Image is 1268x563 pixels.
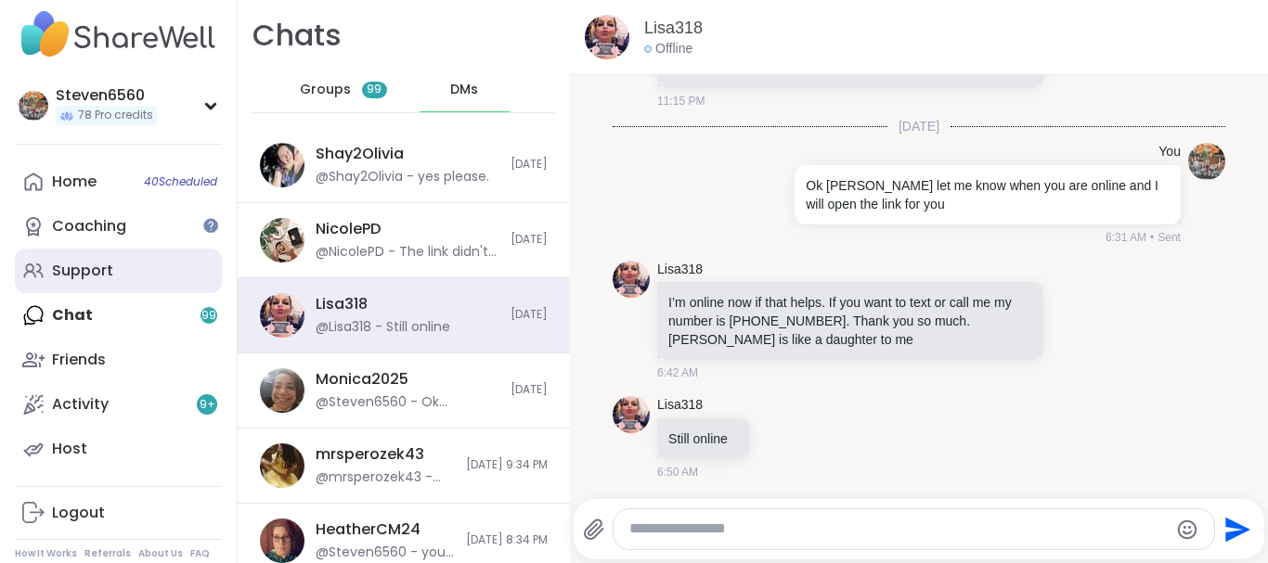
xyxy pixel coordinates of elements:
div: NicolePD [316,219,381,239]
div: @NicolePD - The link didn't let me in :( [316,243,499,262]
a: About Us [138,547,183,560]
span: [DATE] [511,157,548,173]
span: 40 Scheduled [144,174,217,189]
img: ShareWell Nav Logo [15,2,222,67]
div: Activity [52,394,109,415]
span: Groups [300,81,351,99]
img: https://sharewell-space-live.sfo3.digitaloceanspaces.com/user-generated/d3b3915b-57de-409c-870d-d... [260,518,304,563]
div: Lisa318 [316,294,368,314]
span: [DATE] 8:34 PM [466,532,548,548]
div: Host [52,439,87,459]
a: Lisa318 [657,396,703,415]
img: https://sharewell-space-live.sfo3.digitaloceanspaces.com/user-generated/dbce20f4-cca2-48d8-8c3e-9... [613,396,650,433]
a: Lisa318 [644,17,703,40]
img: https://sharewell-space-live.sfo3.digitaloceanspaces.com/user-generated/41d32855-0ec4-4264-b983-4... [260,368,304,413]
div: Support [52,261,113,281]
a: Lisa318 [657,261,703,279]
div: Coaching [52,216,126,237]
span: Sent [1158,229,1181,246]
a: Support [15,249,222,293]
span: [DATE] [511,232,548,248]
div: @Steven6560 - Ok [PERSON_NAME] let me know when you are online and I will open the link up [316,393,499,412]
div: Friends [52,350,106,370]
span: 6:31 AM [1106,229,1146,246]
span: [DATE] 9:34 PM [466,457,548,473]
div: @Shay2Olivia - yes please. [316,168,489,186]
a: Host [15,427,222,471]
img: https://sharewell-space-live.sfo3.digitaloceanspaces.com/user-generated/42cda42b-3507-48ba-b019-3... [1188,143,1225,180]
p: Still online [668,429,739,448]
img: Steven6560 [19,91,48,121]
div: @Lisa318 - Still online [316,318,450,337]
a: Activity9+ [15,382,222,427]
span: 9 + [200,397,215,413]
span: 6:42 AM [657,365,698,381]
span: 78 Pro credits [78,108,153,123]
img: https://sharewell-space-live.sfo3.digitaloceanspaces.com/user-generated/ce4ae2cb-cc59-4db7-950b-0... [260,218,304,262]
a: FAQ [190,547,210,560]
span: • [1150,229,1154,246]
span: [DATE] [887,117,951,135]
div: Shay2Olivia [316,144,404,164]
button: Send [1215,508,1257,550]
span: [DATE] [511,382,548,398]
div: mrsperozek43 [316,444,424,465]
img: https://sharewell-space-live.sfo3.digitaloceanspaces.com/user-generated/dbce20f4-cca2-48d8-8c3e-9... [613,261,650,298]
img: https://sharewell-space-live.sfo3.digitaloceanspaces.com/user-generated/dbce20f4-cca2-48d8-8c3e-9... [585,15,629,59]
textarea: Type your message [629,519,1168,539]
a: Referrals [84,547,131,560]
img: https://sharewell-space-live.sfo3.digitaloceanspaces.com/user-generated/d00611f7-7241-4821-a0f6-1... [260,143,304,187]
img: https://sharewell-space-live.sfo3.digitaloceanspaces.com/user-generated/dbce20f4-cca2-48d8-8c3e-9... [260,293,304,338]
iframe: Spotlight [203,218,218,233]
span: DMs [450,81,478,99]
div: @mrsperozek43 - unfortunately, i can't make it. I will be at work [316,468,455,487]
div: Offline [644,40,692,58]
div: Logout [52,503,105,523]
span: 11:15 PM [657,93,705,109]
button: Emoji picker [1176,518,1198,541]
a: Friends [15,338,222,382]
a: Coaching [15,204,222,249]
p: Ok [PERSON_NAME] let me know when you are online and I will open the link for you [806,176,1170,213]
span: 6:50 AM [657,464,698,480]
span: [DATE] [511,307,548,323]
h1: Chats [252,15,342,57]
a: How It Works [15,547,77,560]
a: Home40Scheduled [15,160,222,204]
h4: You [1158,143,1181,161]
a: Logout [15,491,222,535]
div: Home [52,172,97,192]
div: @Steven6560 - your welcome [316,544,455,562]
div: Steven6560 [56,85,157,106]
div: Monica2025 [316,369,408,390]
img: https://sharewell-space-live.sfo3.digitaloceanspaces.com/user-generated/52e3374c-f456-445c-bfe0-c... [260,443,304,488]
span: 99 [367,82,382,97]
p: I’m online now if that helps. If you want to text or call me my number is [PHONE_NUMBER]. Thank y... [668,293,1032,349]
div: HeatherCM24 [316,519,421,540]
